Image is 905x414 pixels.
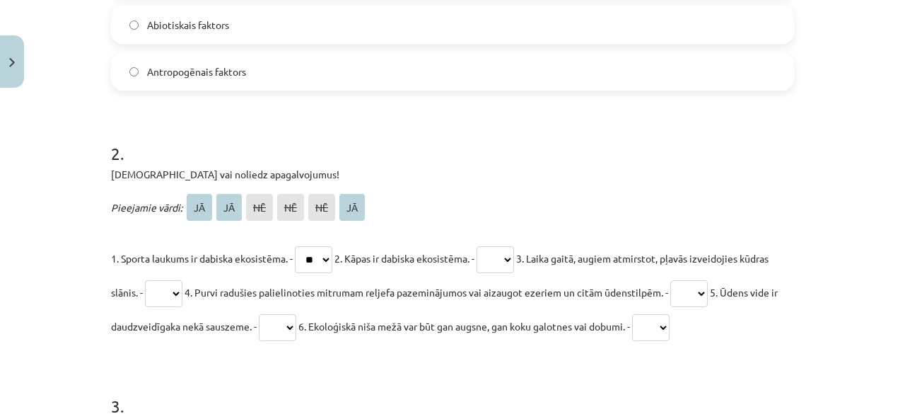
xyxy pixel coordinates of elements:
span: 2. Kāpas ir dabiska ekosistēma. - [334,252,474,265]
span: Antropogēnais faktors [147,64,246,79]
span: NĒ [308,194,335,221]
img: icon-close-lesson-0947bae3869378f0d4975bcd49f059093ad1ed9edebbc8119c70593378902aed.svg [9,58,15,67]
input: Antropogēnais faktors [129,67,139,76]
input: Abiotiskais faktors [129,21,139,30]
p: [DEMOGRAPHIC_DATA] vai noliedz apagalvojumus! [111,167,794,182]
span: JĀ [216,194,242,221]
span: NĒ [277,194,304,221]
h1: 2 . [111,119,794,163]
span: NĒ [246,194,273,221]
span: JĀ [339,194,365,221]
span: Pieejamie vārdi: [111,201,182,214]
span: 6. Ekoloģiskā niša mežā var būt gan augsne, gan koku galotnes vai dobumi. - [298,320,630,333]
span: Abiotiskais faktors [147,18,229,33]
span: JĀ [187,194,212,221]
span: 4. Purvi radušies palielinoties mitrumam reljefa pazeminājumos vai aizaugot ezeriem un citām ūden... [185,286,668,299]
span: 1. Sporta laukums ir dabiska ekosistēma. - [111,252,293,265]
